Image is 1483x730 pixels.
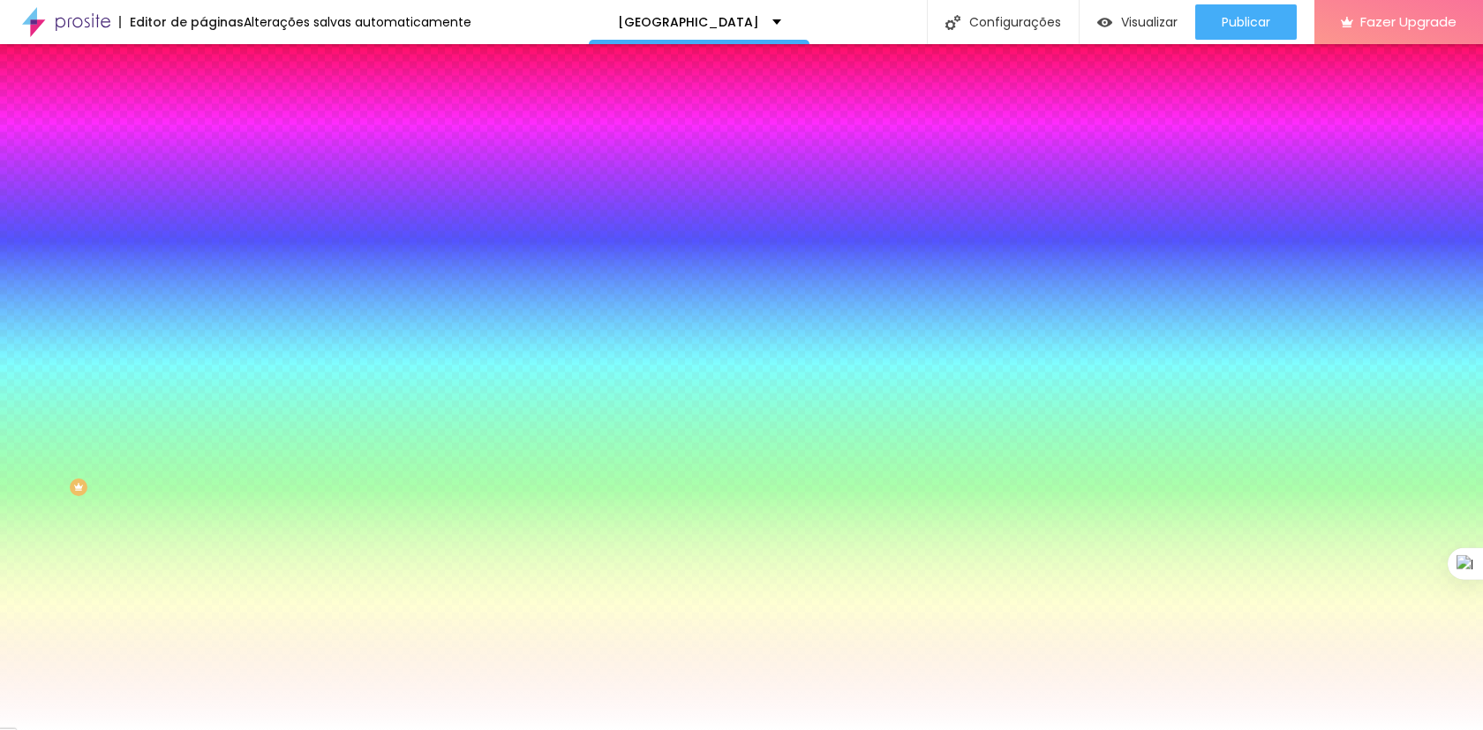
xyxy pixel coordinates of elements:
[119,16,244,28] div: Editor de páginas
[945,15,960,30] img: Icone
[244,16,471,28] div: Alterações salvas automaticamente
[1222,15,1270,29] span: Publicar
[1080,4,1195,40] button: Visualizar
[1195,4,1297,40] button: Publicar
[1097,15,1112,30] img: view-1.svg
[1360,14,1457,29] span: Fazer Upgrade
[618,16,759,28] p: [GEOGRAPHIC_DATA]
[1121,15,1178,29] span: Visualizar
